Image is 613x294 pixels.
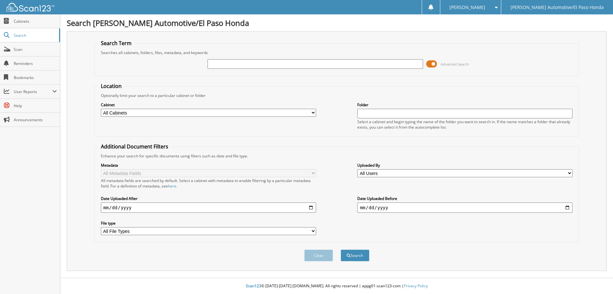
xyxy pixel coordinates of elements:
button: Search [341,250,369,261]
h1: Search [PERSON_NAME] Automotive/El Paso Honda [67,18,607,28]
label: Date Uploaded After [101,196,316,201]
span: User Reports [14,89,52,94]
img: scan123-logo-white.svg [6,3,54,12]
div: Select a cabinet and begin typing the name of the folder you want to search in. If the name match... [357,119,572,130]
a: Privacy Policy [404,283,428,289]
input: end [357,203,572,213]
input: start [101,203,316,213]
legend: Additional Document Filters [98,143,171,150]
label: Cabinet [101,102,316,107]
span: [PERSON_NAME] Automotive/El Paso Honda [511,5,604,9]
span: Scan123 [246,283,261,289]
span: Search [14,33,56,38]
a: here [168,183,176,189]
label: Date Uploaded Before [357,196,572,201]
div: © [DATE]-[DATE] [DOMAIN_NAME]. All rights reserved | appg01-scan123-com | [60,278,613,294]
legend: Location [98,83,125,90]
span: Announcements [14,117,57,123]
legend: Search Term [98,40,135,47]
div: Optionally limit your search to a particular cabinet or folder [98,93,576,98]
span: Help [14,103,57,108]
label: Folder [357,102,572,107]
span: Bookmarks [14,75,57,80]
label: Metadata [101,163,316,168]
span: Cabinets [14,19,57,24]
span: Advanced Search [441,62,469,67]
div: Enhance your search for specific documents using filters such as date and file type. [98,153,576,159]
span: Reminders [14,61,57,66]
span: Scan [14,47,57,52]
button: Clear [304,250,333,261]
div: Searches all cabinets, folders, files, metadata, and keywords [98,50,576,55]
div: All metadata fields are searched by default. Select a cabinet with metadata to enable filtering b... [101,178,316,189]
span: [PERSON_NAME] [450,5,485,9]
label: Uploaded By [357,163,572,168]
label: File type [101,220,316,226]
